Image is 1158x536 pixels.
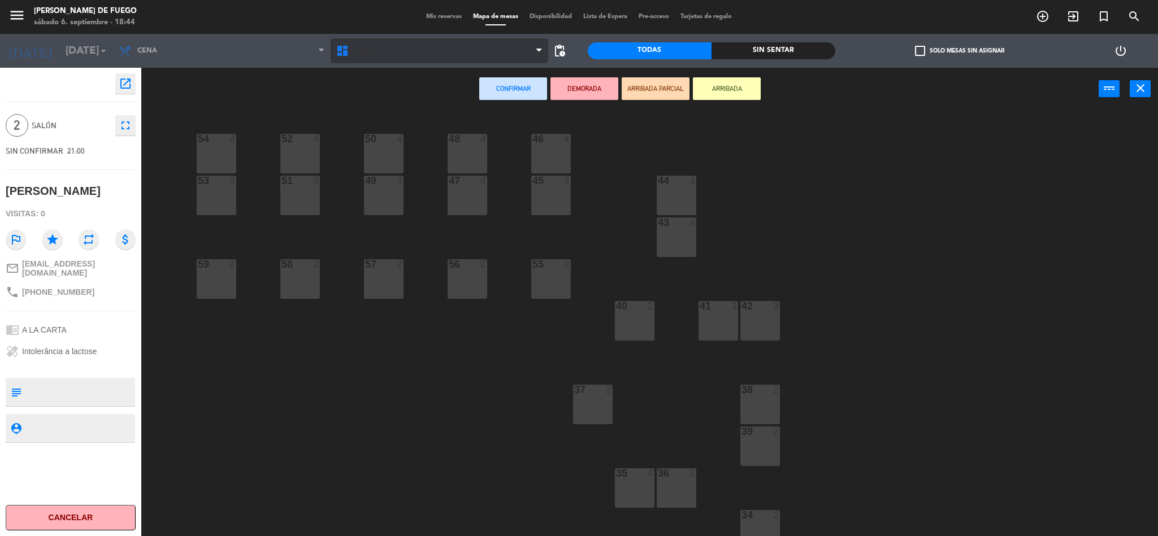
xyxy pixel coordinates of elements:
span: Disponibilidad [524,14,578,20]
div: 2 [313,259,320,269]
button: Confirmar [479,77,547,100]
div: Todas [588,42,712,59]
i: star [42,229,63,250]
span: Mapa de mesas [467,14,524,20]
div: 51 [281,176,282,186]
span: [PHONE_NUMBER] [22,287,94,297]
div: 2 [773,385,780,395]
i: arrow_drop_down [97,44,110,58]
div: [PERSON_NAME] de Fuego [34,6,137,17]
i: menu [8,7,25,24]
div: 2 [606,385,613,395]
div: 4 [689,176,696,186]
i: mail_outline [6,262,19,275]
label: Solo mesas sin asignar [915,46,1004,56]
i: person_pin [10,422,22,434]
div: 4 [564,176,571,186]
span: Cena [137,47,157,55]
button: ARRIBADA [693,77,761,100]
div: 52 [281,134,282,144]
a: mail_outline[EMAIL_ADDRESS][DOMAIN_NAME] [6,259,136,277]
i: turned_in_not [1097,10,1111,23]
i: outlined_flag [6,229,26,250]
button: close [1130,80,1151,97]
div: 40 [616,301,617,311]
button: open_in_new [115,73,136,94]
span: pending_actions [553,44,566,58]
div: 57 [365,259,366,269]
span: DECK [352,47,371,55]
div: 4 [397,176,404,186]
span: [EMAIL_ADDRESS][DOMAIN_NAME] [22,259,136,277]
div: 2 [773,510,780,520]
div: Visitas: 0 [6,204,136,224]
span: check_box_outline_blank [915,46,925,56]
div: 37 [574,385,575,395]
div: 3 [229,176,236,186]
div: 4 [397,134,404,144]
span: SIN CONFIRMAR [6,146,63,155]
span: Lista de Espera [578,14,633,20]
span: Pre-acceso [633,14,675,20]
i: attach_money [115,229,136,250]
i: exit_to_app [1066,10,1080,23]
div: sábado 6. septiembre - 18:44 [34,17,137,28]
div: 4 [648,468,654,478]
i: power_input [1103,81,1116,95]
div: Sin sentar [712,42,835,59]
i: close [1134,81,1147,95]
button: Cancelar [6,505,136,530]
span: 21:00 [67,146,85,155]
i: chrome_reader_mode [6,323,19,337]
button: fullscreen [115,115,136,136]
div: 50 [365,134,366,144]
i: subject [10,386,22,398]
div: 3 [731,301,738,311]
div: 4 [480,176,487,186]
span: 2 [6,114,28,137]
div: 4 [313,176,320,186]
div: 4 [564,134,571,144]
div: 2 [773,426,780,437]
div: 58 [281,259,282,269]
div: 2 [564,259,571,269]
span: SALÓN [32,119,110,132]
span: Mis reservas [420,14,467,20]
div: 4 [229,134,236,144]
div: 35 [616,468,617,478]
i: open_in_new [119,77,132,90]
button: ARRIBADA PARCIAL [622,77,689,100]
div: 2 [648,301,654,311]
i: healing [6,345,19,358]
button: power_input [1099,80,1120,97]
span: A LA CARTA [22,325,67,334]
i: power_settings_new [1114,44,1127,58]
div: 49 [365,176,366,186]
i: repeat [79,229,99,250]
i: fullscreen [119,119,132,132]
span: Tarjetas de regalo [675,14,738,20]
div: 2 [480,259,487,269]
div: 46 [532,134,533,144]
div: 4 [480,134,487,144]
div: 38 [741,385,742,395]
div: [PERSON_NAME] [6,182,101,201]
div: 4 [689,217,696,228]
button: menu [8,7,25,28]
div: 2 [689,468,696,478]
div: 3 [773,301,780,311]
div: 34 [741,510,742,520]
i: search [1127,10,1141,23]
div: 4 [313,134,320,144]
div: 2 [229,259,236,269]
i: add_circle_outline [1036,10,1049,23]
i: phone [6,285,19,299]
